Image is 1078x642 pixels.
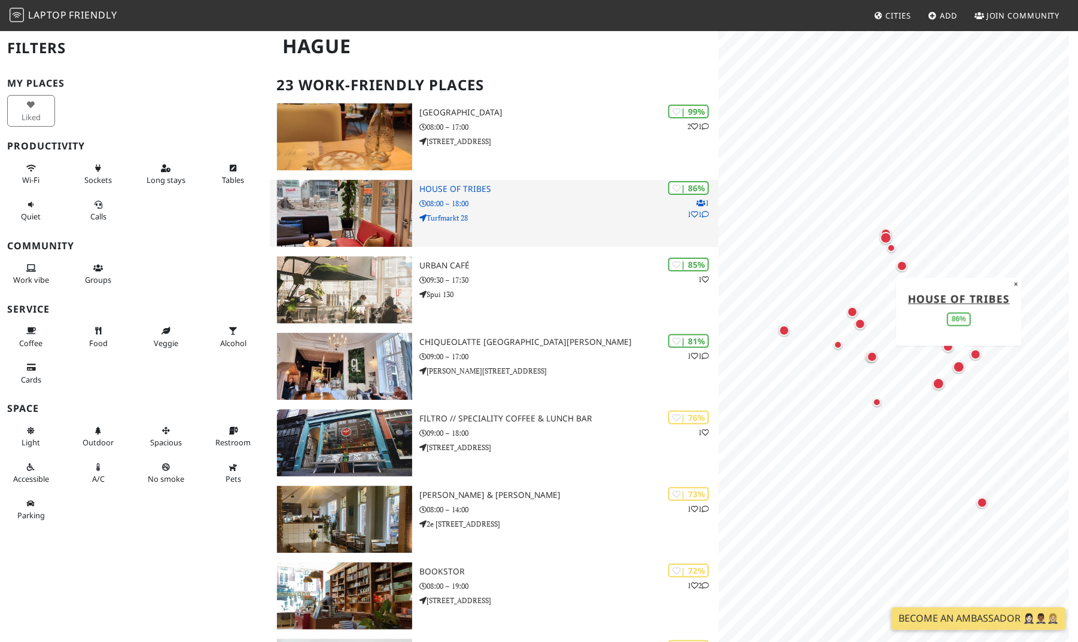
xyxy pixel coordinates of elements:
button: Light [7,421,55,453]
p: 09:30 – 17:30 [419,274,719,286]
span: Coffee [19,338,42,348]
p: 08:00 – 14:00 [419,504,719,515]
a: House of Tribes [908,291,1010,305]
button: Calls [75,195,123,227]
button: Accessible [7,457,55,489]
a: Add [924,5,963,26]
a: Join Community [970,5,1065,26]
div: | 73% [668,487,709,501]
h3: Filtro // Speciality Coffee & Lunch Bar [419,414,719,424]
a: Urban Café | 85% 1 Urban Café 09:30 – 17:30 Spui 130 [270,256,719,323]
button: Long stays [142,158,190,190]
div: Map marker [863,349,879,365]
a: Bookstor | 72% 12 Bookstor 08:00 – 19:00 [STREET_ADDRESS] [270,562,719,629]
h3: Productivity [7,140,263,152]
p: [STREET_ADDRESS] [419,136,719,147]
button: Close popup [1010,277,1022,291]
h3: [GEOGRAPHIC_DATA] [419,108,719,118]
p: 2 1 [687,121,709,132]
p: [STREET_ADDRESS] [419,595,719,606]
a: Barista Cafe Frederikstraat | 99% 21 [GEOGRAPHIC_DATA] 08:00 – 17:00 [STREET_ADDRESS] [270,103,719,170]
p: 08:00 – 18:00 [419,198,719,209]
p: Spui 130 [419,289,719,300]
button: Groups [75,258,123,290]
div: Map marker [975,495,990,510]
h2: 23 Work-Friendly Places [277,67,712,103]
span: Long stays [147,175,185,185]
p: [PERSON_NAME][STREET_ADDRESS] [419,365,719,377]
h1: Hague [273,30,717,63]
button: Veggie [142,321,190,353]
div: Map marker [776,323,792,338]
div: | 85% [668,258,709,271]
button: Restroom [209,421,257,453]
div: Map marker [878,226,894,241]
a: Michel Boulangerie & Patisserie | 73% 11 [PERSON_NAME] & [PERSON_NAME] 08:00 – 14:00 2e [STREET_A... [270,486,719,553]
p: 2e [STREET_ADDRESS] [419,518,719,530]
span: Work-friendly tables [222,175,244,185]
a: Chiqueolatte Den Haag | 81% 11 Chiqueolatte [GEOGRAPHIC_DATA][PERSON_NAME] 09:00 – 17:00 [PERSON_... [270,333,719,400]
img: Filtro // Speciality Coffee & Lunch Bar [277,409,412,476]
div: Map marker [940,339,956,354]
button: Work vibe [7,258,55,290]
span: Quiet [21,211,41,222]
a: House of Tribes | 86% 111 House of Tribes 08:00 – 18:00 Turfmarkt 28 [270,180,719,247]
p: 1 [698,427,709,438]
button: Quiet [7,195,55,227]
button: Parking [7,494,55,525]
img: Chiqueolatte Den Haag [277,333,412,400]
button: Spacious [142,421,190,453]
span: Alcohol [220,338,246,348]
h3: Service [7,304,263,315]
span: Join Community [986,10,1060,21]
button: Tables [209,158,257,190]
h3: Urban Café [419,261,719,271]
button: Cards [7,357,55,389]
h3: My Places [7,78,263,89]
span: Power sockets [85,175,112,185]
a: LaptopFriendly LaptopFriendly [10,5,117,26]
div: | 86% [668,181,709,195]
span: Accessible [13,473,49,484]
h3: Space [7,403,263,414]
div: Map marker [870,395,884,409]
div: 86% [947,312,971,326]
p: 09:00 – 17:00 [419,351,719,362]
p: 08:00 – 17:00 [419,121,719,133]
span: Veggie [154,338,178,348]
span: Smoke free [148,473,184,484]
div: Map marker [968,347,983,362]
p: 08:00 – 19:00 [419,580,719,592]
div: | 76% [668,411,709,424]
button: Wi-Fi [7,158,55,190]
span: Laptop [28,8,67,22]
p: 1 [698,274,709,285]
p: Turfmarkt 28 [419,212,719,224]
h3: House of Tribes [419,184,719,194]
img: Bookstor [277,562,412,629]
img: Urban Café [277,256,412,323]
span: Add [940,10,958,21]
p: 1 1 1 [687,197,709,220]
h3: Chiqueolatte [GEOGRAPHIC_DATA][PERSON_NAME] [419,337,719,347]
span: Air conditioned [92,473,105,484]
p: 09:00 – 18:00 [419,427,719,439]
img: Michel Boulangerie & Patisserie [277,486,412,553]
button: No smoke [142,457,190,489]
span: Pet friendly [226,473,241,484]
span: Stable Wi-Fi [22,175,39,185]
p: 1 1 [687,503,709,515]
span: Parking [17,510,45,521]
img: LaptopFriendly [10,8,24,22]
button: Outdoor [75,421,123,453]
button: Sockets [75,158,123,190]
img: House of Tribes [277,180,412,247]
p: 1 2 [687,580,709,591]
span: Video/audio calls [90,211,106,222]
h3: [PERSON_NAME] & [PERSON_NAME] [419,490,719,500]
div: Map marker [864,349,880,365]
div: Map marker [951,359,967,375]
span: Credit cards [21,374,41,385]
button: Food [75,321,123,353]
div: Map marker [894,258,910,274]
